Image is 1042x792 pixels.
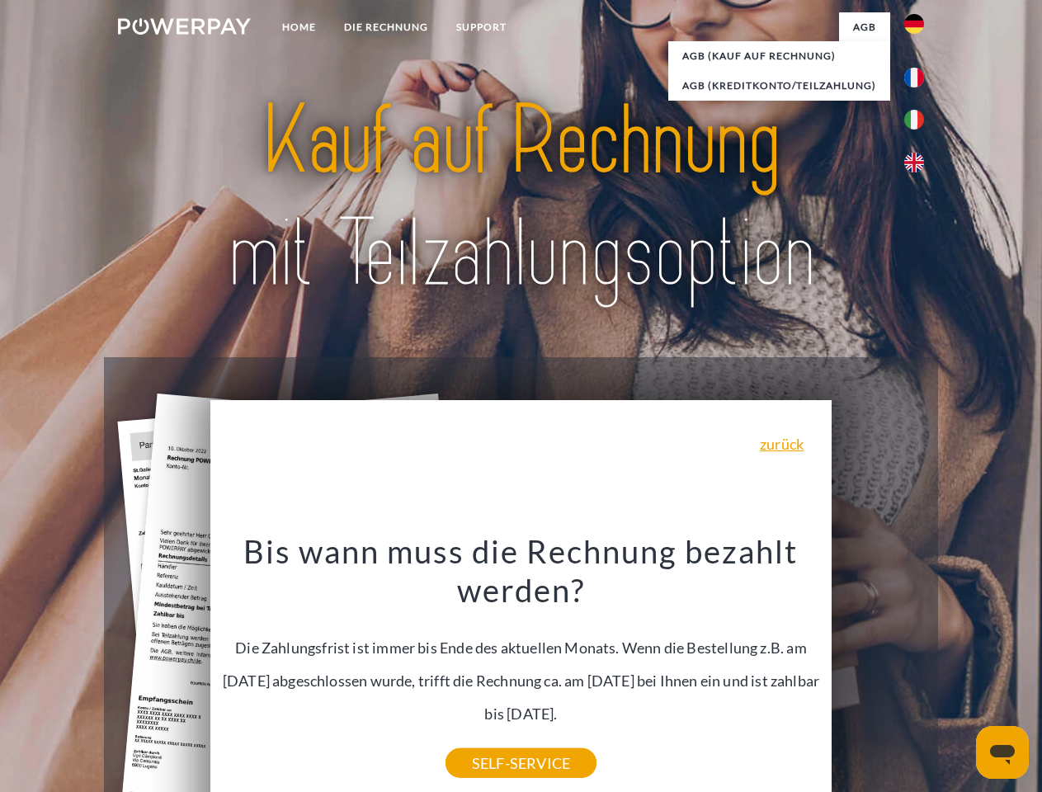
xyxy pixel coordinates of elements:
[668,41,890,71] a: AGB (Kauf auf Rechnung)
[220,531,823,763] div: Die Zahlungsfrist ist immer bis Ende des aktuellen Monats. Wenn die Bestellung z.B. am [DATE] abg...
[976,726,1029,779] iframe: Schaltfläche zum Öffnen des Messaging-Fensters
[904,153,924,172] img: en
[268,12,330,42] a: Home
[904,110,924,130] img: it
[118,18,251,35] img: logo-powerpay-white.svg
[158,79,884,316] img: title-powerpay_de.svg
[220,531,823,610] h3: Bis wann muss die Rechnung bezahlt werden?
[668,71,890,101] a: AGB (Kreditkonto/Teilzahlung)
[760,436,804,451] a: zurück
[904,14,924,34] img: de
[904,68,924,87] img: fr
[839,12,890,42] a: agb
[446,748,596,778] a: SELF-SERVICE
[442,12,521,42] a: SUPPORT
[330,12,442,42] a: DIE RECHNUNG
